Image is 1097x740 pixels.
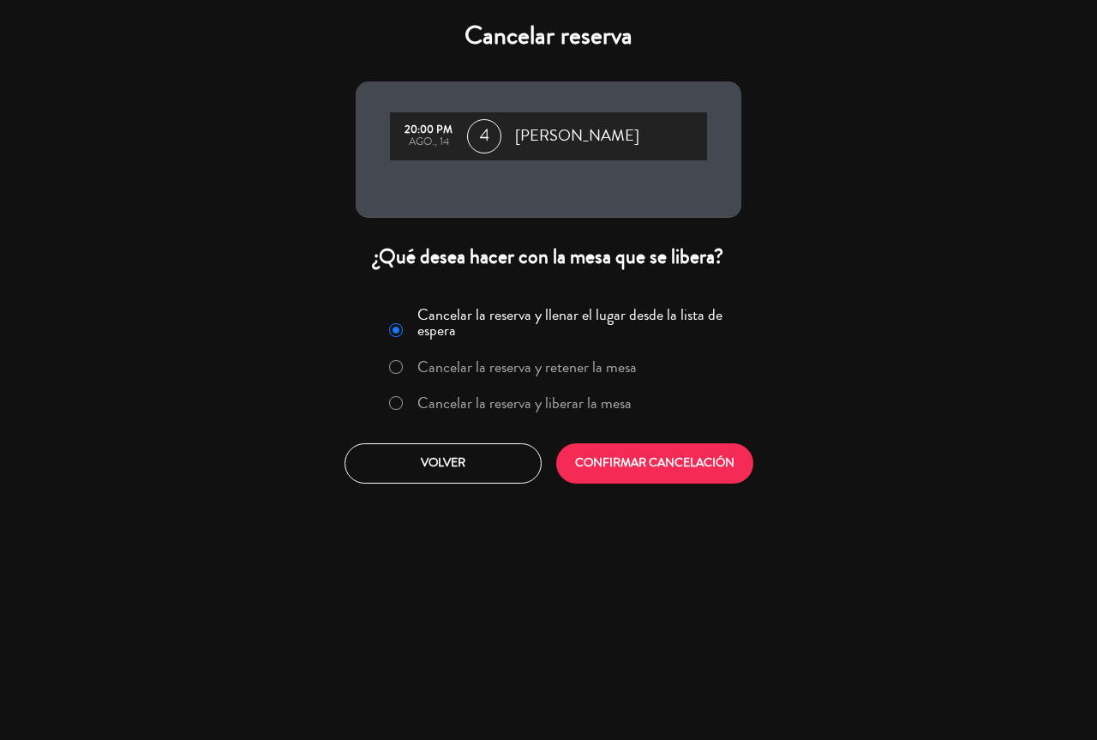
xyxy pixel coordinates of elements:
[556,443,753,484] button: CONFIRMAR CANCELACIÓN
[417,359,637,375] label: Cancelar la reserva y retener la mesa
[467,119,501,153] span: 4
[417,395,632,411] label: Cancelar la reserva y liberar la mesa
[356,21,741,51] h4: Cancelar reserva
[356,244,741,270] div: ¿Qué desea hacer con la mesa que se libera?
[515,123,639,149] span: [PERSON_NAME]
[417,307,731,338] label: Cancelar la reserva y llenar el lugar desde la lista de espera
[399,136,459,148] div: ago., 14
[399,124,459,136] div: 20:00 PM
[345,443,542,484] button: Volver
